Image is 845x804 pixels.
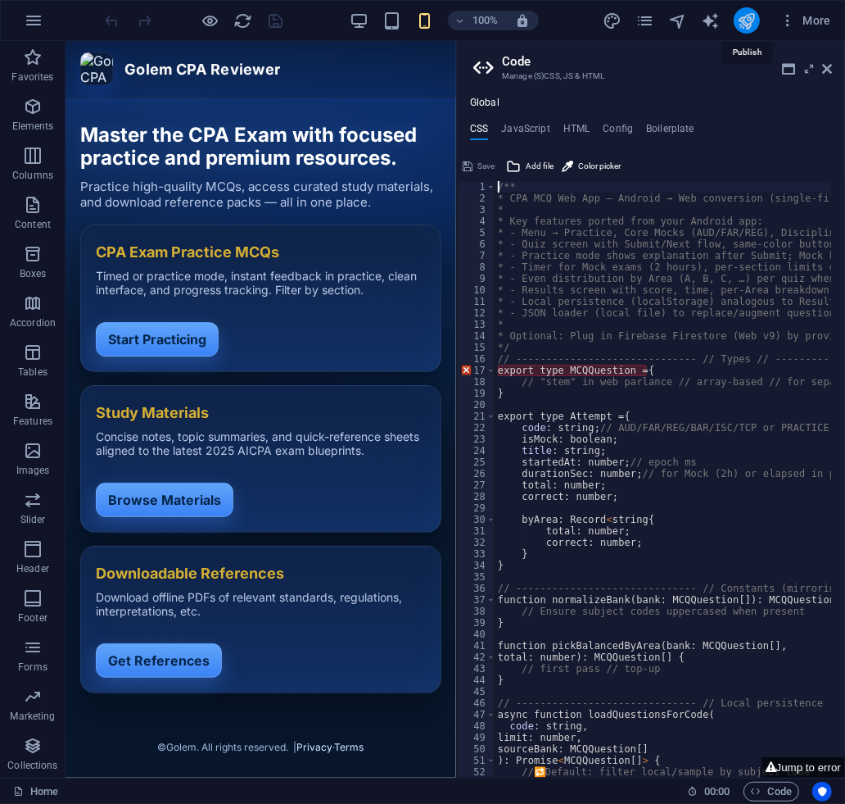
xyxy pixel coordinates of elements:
i: AI Writer [701,11,720,30]
p: Header [16,562,49,575]
div: 37 [458,594,496,606]
p: Tables [18,366,47,379]
i: Reload page [234,11,253,30]
h4: Boilerplate [646,123,694,141]
p: Content [15,218,51,231]
p: Marketing [10,710,55,723]
div: 4 [458,216,496,227]
button: text_generator [701,11,721,30]
div: 10 [458,284,496,296]
div: 42 [458,652,496,663]
div: 50 [458,743,496,755]
div: 28 [458,491,496,502]
div: 7 [458,250,496,261]
div: 2 [458,193,496,204]
span: Code [751,782,792,802]
div: 43 [458,663,496,675]
div: 25 [458,457,496,468]
div: 24 [458,445,496,457]
h3: Manage (S)CSS, JS & HTML [502,69,799,84]
div: 6 [458,238,496,250]
div: 34 [458,560,496,571]
div: 49 [458,732,496,743]
div: 35 [458,571,496,583]
div: 12 [458,307,496,319]
div: 52 [458,766,496,778]
p: Slider [20,513,46,526]
div: 1 [458,181,496,193]
i: On resize automatically adjust zoom level to fit chosen device. [515,13,530,28]
span: Color picker [578,157,621,176]
div: 18 [458,376,496,388]
button: Usercentrics [812,782,832,802]
div: 23 [458,434,496,445]
div: 29 [458,502,496,514]
div: 11 [458,296,496,307]
div: 46 [458,697,496,709]
div: 26 [458,468,496,479]
h4: HTML [563,123,590,141]
div: 14 [458,330,496,342]
p: Footer [18,611,47,625]
p: Features [13,415,52,428]
div: 39 [458,617,496,629]
div: 15 [458,342,496,353]
button: 100% [448,11,506,30]
h6: Session time [687,782,730,802]
button: design [603,11,622,30]
div: 41 [458,640,496,652]
button: Add file [504,157,556,176]
p: Elements [12,120,54,133]
button: navigator [668,11,688,30]
i: Design (Ctrl+Alt+Y) [603,11,621,30]
div: 8 [458,261,496,273]
p: Favorites [11,70,53,84]
div: 19 [458,388,496,399]
span: 00 00 [704,782,730,802]
div: 33 [458,548,496,560]
div: 9 [458,273,496,284]
div: 44 [458,675,496,686]
span: Add file [526,157,554,176]
p: Boxes [20,267,47,280]
h6: 100% [472,11,499,30]
div: 17 [458,365,496,376]
div: 31 [458,525,496,537]
p: Forms [18,661,47,674]
h4: JavaScript [501,123,549,141]
div: 40 [458,629,496,640]
div: 47 [458,709,496,720]
div: 20 [458,399,496,411]
div: 3 [458,204,496,216]
button: Click here to leave preview mode and continue editing [201,11,220,30]
div: 5 [458,227,496,238]
button: Code [743,782,799,802]
div: 51 [458,755,496,766]
div: 32 [458,537,496,548]
button: More [773,7,838,34]
button: publish [734,7,760,34]
h4: Global [470,97,499,110]
div: 22 [458,422,496,434]
button: pages [635,11,655,30]
div: 45 [458,686,496,697]
h2: Code [502,54,832,69]
p: Images [16,464,50,477]
button: reload [233,11,253,30]
span: : [716,785,718,797]
div: 30 [458,514,496,525]
i: Navigator [668,11,687,30]
div: 36 [458,583,496,594]
p: Accordion [10,316,56,329]
h4: Config [603,123,633,141]
div: 27 [458,479,496,491]
i: Pages (Ctrl+Alt+S) [635,11,654,30]
span: More [779,12,831,29]
button: Jump to error [761,757,845,778]
p: Columns [12,169,53,182]
div: 38 [458,606,496,617]
a: Click to cancel selection. Double-click to open Pages [13,782,58,802]
button: Color picker [559,157,623,176]
div: 21 [458,411,496,422]
p: Collections [7,759,57,772]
